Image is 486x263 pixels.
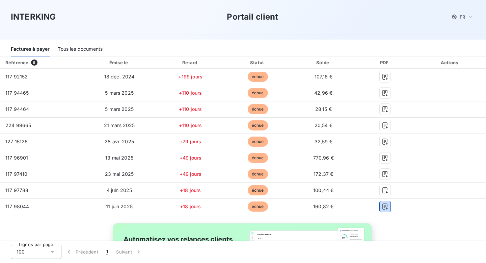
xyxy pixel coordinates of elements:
[248,104,268,114] span: échue
[315,122,332,128] span: 20,54 €
[227,11,278,23] h3: Portail client
[180,204,201,209] span: +18 jours
[180,155,201,161] span: +49 jours
[31,59,37,66] span: 9
[314,171,333,177] span: 172,37 €
[112,245,146,259] button: Suivant
[5,204,29,209] span: 117 98044
[248,72,268,82] span: échue
[17,248,25,255] span: 100
[314,90,332,96] span: 42,96 €
[415,59,485,66] div: Actions
[5,60,28,65] div: Référence
[180,139,201,144] span: +79 jours
[180,187,201,193] span: +18 jours
[104,122,135,128] span: 21 mars 2025
[84,59,155,66] div: Émise le
[5,171,27,177] span: 117 97410
[106,248,108,255] span: 1
[58,42,103,56] div: Tous les documents
[107,187,132,193] span: 4 juin 2025
[313,204,333,209] span: 160,82 €
[315,74,332,79] span: 107,16 €
[5,122,31,128] span: 224 99665
[248,169,268,179] span: échue
[315,139,332,144] span: 32,59 €
[313,155,334,161] span: 770,96 €
[5,74,28,79] span: 117 92152
[248,185,268,195] span: échue
[105,171,134,177] span: 23 mai 2025
[158,59,223,66] div: Retard
[104,74,135,79] span: 18 déc. 2024
[61,245,102,259] button: Précédent
[248,88,268,98] span: échue
[315,106,332,112] span: 28,15 €
[179,122,202,128] span: +110 jours
[5,90,29,96] span: 117 94465
[292,59,354,66] div: Solde
[248,153,268,163] span: échue
[5,187,28,193] span: 117 97788
[105,106,134,112] span: 5 mars 2025
[105,155,133,161] span: 13 mai 2025
[5,155,28,161] span: 117 96901
[248,201,268,212] span: échue
[313,187,333,193] span: 100,44 €
[357,59,413,66] div: PDF
[179,106,202,112] span: +110 jours
[248,120,268,130] span: échue
[105,90,134,96] span: 5 mars 2025
[5,106,29,112] span: 117 94464
[5,139,28,144] span: 127 15126
[180,171,201,177] span: +49 jours
[106,204,133,209] span: 11 juin 2025
[178,74,202,79] span: +199 jours
[102,245,112,259] button: 1
[11,42,50,56] div: Factures à payer
[460,14,465,20] span: FR
[226,59,290,66] div: Statut
[179,90,202,96] span: +110 jours
[248,137,268,147] span: échue
[11,11,56,23] h3: INTERKING
[105,139,134,144] span: 28 avr. 2025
